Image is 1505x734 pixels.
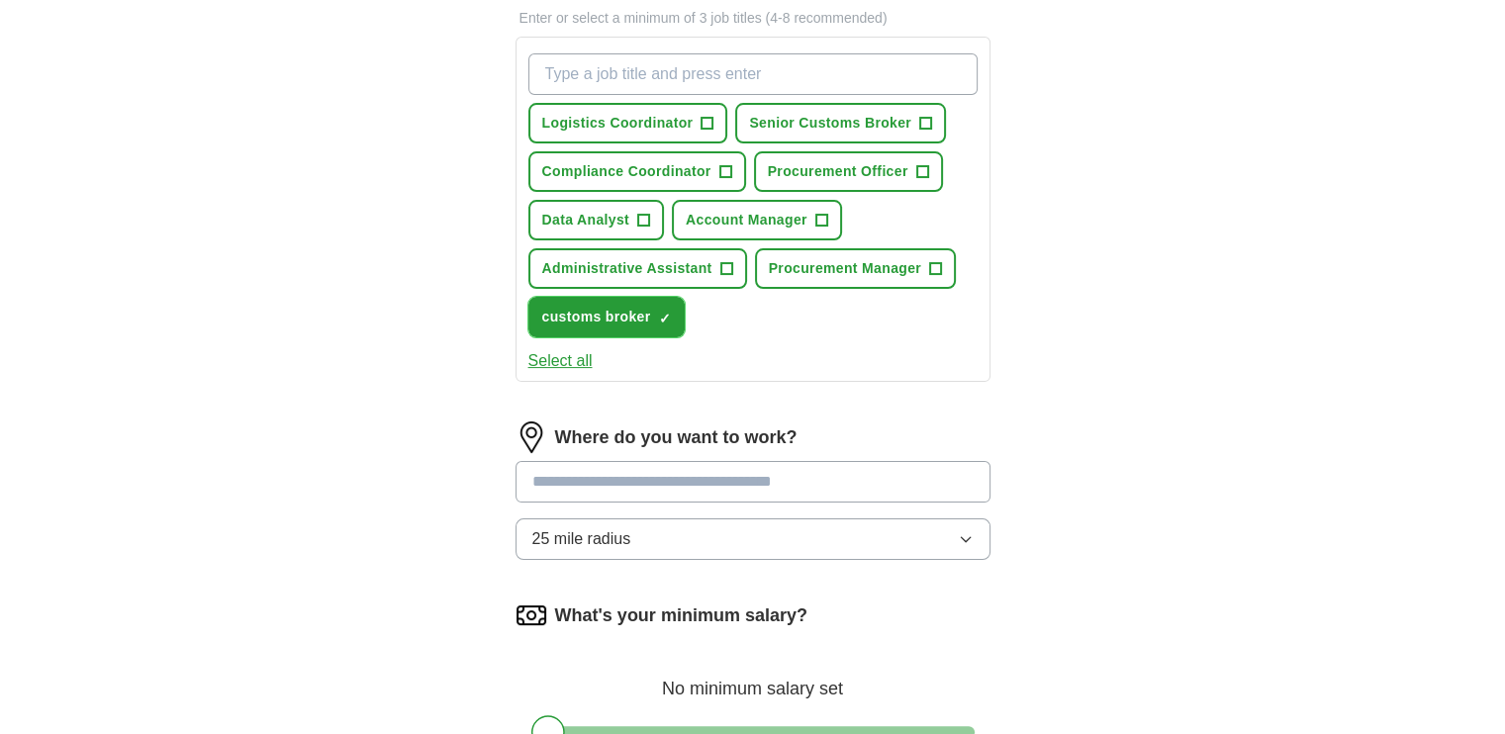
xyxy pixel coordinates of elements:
span: 25 mile radius [532,527,631,551]
button: Senior Customs Broker [735,103,946,143]
button: Data Analyst [528,200,665,240]
span: Compliance Coordinator [542,161,711,182]
button: Procurement Officer [754,151,943,192]
input: Type a job title and press enter [528,53,978,95]
span: Logistics Coordinator [542,113,694,134]
span: Account Manager [686,210,807,230]
span: Senior Customs Broker [749,113,911,134]
span: ✓ [658,311,670,326]
button: customs broker✓ [528,297,686,337]
span: Administrative Assistant [542,258,712,279]
span: Procurement Manager [769,258,921,279]
button: Account Manager [672,200,842,240]
button: 25 mile radius [516,518,990,560]
label: What's your minimum salary? [555,602,807,629]
button: Procurement Manager [755,248,956,289]
span: customs broker [542,307,651,327]
span: Data Analyst [542,210,630,230]
button: Select all [528,349,593,373]
img: location.png [516,421,547,453]
label: Where do you want to work? [555,424,798,451]
span: Procurement Officer [768,161,908,182]
button: Administrative Assistant [528,248,747,289]
div: No minimum salary set [516,655,990,702]
button: Compliance Coordinator [528,151,746,192]
img: salary.png [516,599,547,631]
p: Enter or select a minimum of 3 job titles (4-8 recommended) [516,8,990,29]
button: Logistics Coordinator [528,103,728,143]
